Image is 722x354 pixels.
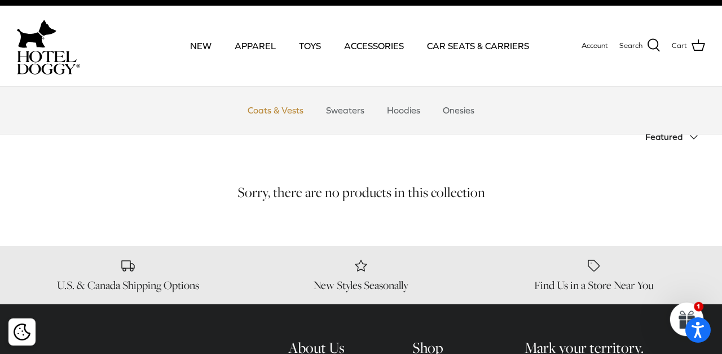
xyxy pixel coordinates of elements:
h5: Sorry, there are no products in this collection [17,183,705,201]
img: hoteldoggycom [17,51,80,75]
span: Cart [672,40,687,52]
h6: Find Us in a Store Near You [483,278,705,292]
span: Account [582,41,608,50]
a: Coats & Vests [237,93,314,127]
img: dog-icon.svg [17,17,56,51]
a: Hoodies [377,93,430,127]
a: APPAREL [224,27,286,65]
img: Cookie policy [14,324,30,340]
a: TOYS [289,27,331,65]
a: Onesies [433,93,485,127]
a: Account [582,40,608,52]
button: Featured [645,125,705,150]
a: Cart [672,38,705,53]
div: Cookie policy [8,318,36,346]
a: hoteldoggycom [17,17,80,75]
a: Search [619,38,661,53]
button: Cookie policy [12,322,32,342]
a: U.S. & Canada Shipping Options [17,257,239,292]
h6: New Styles Seasonally [250,278,472,292]
a: Sweaters [316,93,375,127]
a: Find Us in a Store Near You [483,257,705,292]
a: NEW [180,27,222,65]
span: Search [619,40,642,52]
span: Featured [645,132,683,142]
a: ACCESSORIES [334,27,414,65]
a: CAR SEATS & CARRIERS [417,27,539,65]
div: Primary navigation [168,27,551,65]
h6: U.S. & Canada Shipping Options [17,278,239,292]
